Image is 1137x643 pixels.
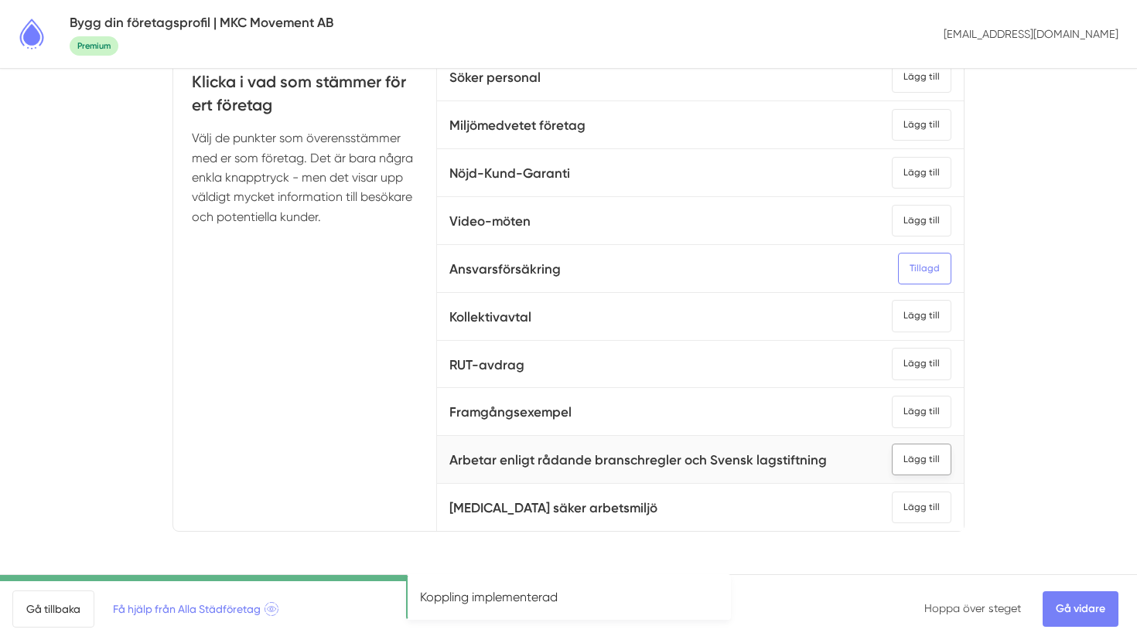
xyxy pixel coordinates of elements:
[892,492,951,523] div: Lägg till
[449,67,541,88] h5: Söker personal
[192,128,418,226] p: Välj de punkter som överensstämmer med er som företag. Det är bara några enkla knapptryck - men d...
[70,12,333,33] h5: Bygg din företagsprofil | MKC Movement AB
[12,590,94,628] a: Gå tillbaka
[12,15,51,53] img: Alla Städföretag
[420,588,717,606] p: Koppling implementerad
[892,61,951,93] div: Lägg till
[449,355,524,376] h5: RUT-avdrag
[113,600,278,617] span: Få hjälp från Alla Städföretag
[70,36,118,56] span: Premium
[449,259,561,280] h5: Ansvarsförsäkring
[892,157,951,189] div: Lägg till
[449,307,531,328] h5: Kollektivavtal
[892,205,951,236] div: Lägg till
[924,602,1021,614] a: Hoppa över steget
[937,20,1125,48] p: [EMAIL_ADDRESS][DOMAIN_NAME]
[892,300,951,332] div: Lägg till
[892,348,951,379] div: Lägg till
[449,163,570,184] h5: Nöjd-Kund-Garanti
[449,115,586,136] h5: Miljömedvetet företag
[898,253,951,284] div: Tillagd
[892,396,951,427] div: Lägg till
[449,211,531,232] h5: Video-möten
[1043,591,1118,627] a: Gå vidare
[449,402,572,423] h5: Framgångsexempel
[449,498,657,519] h5: [MEDICAL_DATA] säker arbetsmiljö
[892,109,951,141] div: Lägg till
[892,444,951,475] div: Lägg till
[449,450,827,471] h5: Arbetar enligt rådande branschregler och Svensk lagstiftning
[192,70,418,128] h4: Klicka i vad som stämmer för ert företag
